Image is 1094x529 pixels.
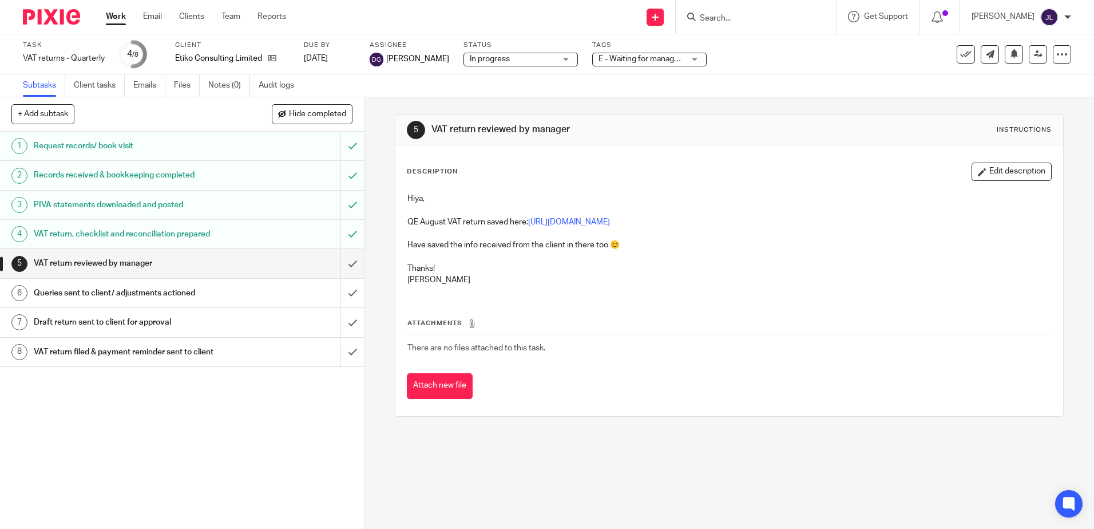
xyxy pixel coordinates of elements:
a: Email [143,11,162,22]
span: [DATE] [304,54,328,62]
p: Have saved the info received from the client in there too 😊 [407,239,1051,251]
p: Description [407,167,458,176]
div: Instructions [997,125,1052,135]
p: Hiya, [407,193,1051,204]
label: Status [463,41,578,50]
label: Task [23,41,105,50]
img: Pixie [23,9,80,25]
div: 7 [11,314,27,330]
button: Hide completed [272,104,352,124]
a: Clients [179,11,204,22]
span: [PERSON_NAME] [386,53,449,65]
p: [PERSON_NAME] [972,11,1034,22]
h1: Draft return sent to client for approval [34,314,231,331]
div: 6 [11,285,27,301]
span: Get Support [864,13,908,21]
a: Files [174,74,200,97]
div: 1 [11,138,27,154]
div: 4 [127,48,138,61]
input: Search [699,14,802,24]
div: VAT returns - Quarterly [23,53,105,64]
h1: Request records/ book visit [34,137,231,155]
img: svg%3E [1040,8,1059,26]
label: Tags [592,41,707,50]
span: E - Waiting for manager review/approval [598,55,739,63]
label: Due by [304,41,355,50]
a: Team [221,11,240,22]
h1: Queries sent to client/ adjustments actioned [34,285,231,302]
button: Attach new file [407,373,473,399]
div: 8 [11,344,27,360]
div: 5 [407,121,425,139]
span: There are no files attached to this task. [407,344,545,352]
p: [PERSON_NAME] [407,274,1051,286]
p: Thanks! [407,263,1051,274]
p: Etiko Consulting Limited [175,53,262,64]
button: + Add subtask [11,104,74,124]
a: Work [106,11,126,22]
h1: VAT return, checklist and reconciliation prepared [34,226,231,243]
div: 3 [11,197,27,213]
div: 2 [11,168,27,184]
label: Assignee [370,41,449,50]
a: Client tasks [74,74,125,97]
div: 4 [11,226,27,242]
span: In progress [470,55,510,63]
div: 5 [11,256,27,272]
small: /8 [132,52,138,58]
button: Edit description [972,163,1052,181]
h1: VAT return reviewed by manager [34,255,231,272]
h1: PIVA statements downloaded and posted [34,196,231,214]
h1: VAT return filed & payment reminder sent to client [34,344,231,361]
p: QE August VAT return saved here: [407,216,1051,228]
a: Notes (0) [208,74,250,97]
span: Attachments [407,320,462,326]
span: Hide completed [289,110,346,119]
label: Client [175,41,290,50]
h1: VAT return reviewed by manager [431,124,754,136]
a: [URL][DOMAIN_NAME] [528,218,610,226]
a: Subtasks [23,74,65,97]
h1: Records received & bookkeeping completed [34,167,231,184]
img: svg%3E [370,53,383,66]
a: Reports [257,11,286,22]
a: Emails [133,74,165,97]
a: Audit logs [259,74,303,97]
